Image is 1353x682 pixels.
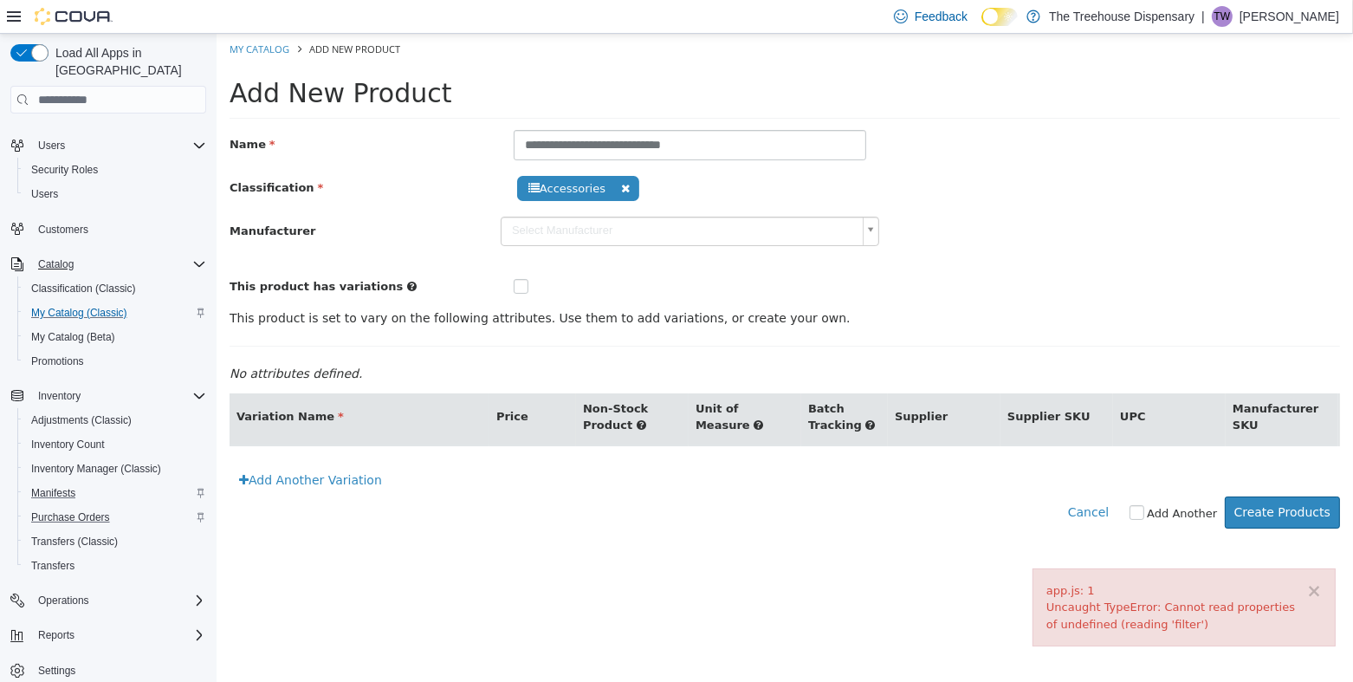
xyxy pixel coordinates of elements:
div: Tina Wilkins [1212,6,1233,27]
span: Price [280,376,312,389]
button: My Catalog (Classic) [17,301,213,325]
button: Security Roles [17,158,213,182]
span: Promotions [24,351,206,372]
a: Promotions [24,351,91,372]
span: Non-Stock Product [366,368,431,399]
span: Feedback [915,8,968,25]
button: Catalog [31,254,81,275]
a: Settings [31,660,82,681]
span: Supplier [678,376,731,389]
a: Select Manufacturer [284,183,663,212]
span: Transfers (Classic) [24,531,206,552]
p: | [1201,6,1205,27]
a: My Catalog (Beta) [24,327,122,347]
span: Adjustments (Classic) [31,413,132,427]
button: Operations [3,588,213,613]
a: Users [24,184,65,205]
span: Classification (Classic) [31,282,136,296]
span: Reports [38,628,74,642]
span: Load All Apps in [GEOGRAPHIC_DATA] [49,44,206,79]
span: Manifests [24,483,206,503]
button: Create Products [1008,463,1123,495]
img: Cova [35,8,113,25]
button: Users [17,182,213,206]
button: Users [3,133,213,158]
button: Reports [31,625,81,646]
span: Purchase Orders [24,507,206,528]
span: Add New Product [93,9,184,22]
span: Manufacturer SKU [1016,368,1102,399]
span: Settings [38,664,75,678]
span: Security Roles [31,163,98,177]
span: Inventory Manager (Classic) [31,462,161,476]
span: Add New Product [13,44,236,75]
span: Operations [38,594,89,607]
span: My Catalog (Classic) [31,306,127,320]
a: Transfers [24,555,81,576]
span: Customers [38,223,88,237]
span: Variation Name [20,376,127,389]
a: My Catalog (Classic) [24,302,134,323]
input: Dark Mode [981,8,1018,26]
button: Manifests [17,481,213,505]
span: This product has variations [13,246,186,259]
button: Adjustments (Classic) [17,408,213,432]
em: No attributes defined. [13,333,146,347]
span: Transfers [24,555,206,576]
span: Users [31,135,206,156]
button: Customers [3,217,213,242]
label: Add Another [930,471,1000,489]
span: UPC [903,376,929,389]
a: Manifests [24,483,82,503]
span: Operations [31,590,206,611]
span: Purchase Orders [31,510,110,524]
span: Inventory [38,389,81,403]
span: TW [1214,6,1231,27]
span: Customers [31,218,206,240]
button: Reports [3,623,213,647]
a: Inventory Manager (Classic) [24,458,168,479]
button: Cancel [851,463,902,495]
button: My Catalog (Beta) [17,325,213,349]
div: app.js: 1 Uncaught TypeError: Cannot read properties of undefined (reading 'filter') [830,549,1105,600]
span: Accessories [301,142,423,167]
p: This product is set to vary on the following attributes. Use them to add variations, or create yo... [13,276,1123,294]
p: The Treehouse Dispensary [1049,6,1194,27]
button: Transfers (Classic) [17,529,213,554]
span: Inventory [31,386,206,406]
span: Users [38,139,65,153]
span: Dark Mode [981,26,982,27]
span: My Catalog (Beta) [31,330,115,344]
span: Classification (Classic) [24,278,206,299]
button: Inventory Manager (Classic) [17,457,213,481]
span: Batch Tracking [592,368,645,399]
span: Catalog [31,254,206,275]
a: Inventory Count [24,434,112,455]
a: My Catalog [13,9,73,22]
span: Manufacturer [13,191,99,204]
span: Security Roles [24,159,206,180]
a: Add Another Variation [13,431,175,463]
span: My Catalog (Classic) [24,302,206,323]
button: Inventory [31,386,87,406]
button: Inventory Count [17,432,213,457]
span: Users [31,187,58,201]
button: Operations [31,590,96,611]
button: Transfers [17,554,213,578]
button: × [1090,549,1105,567]
span: Reports [31,625,206,646]
a: Transfers (Classic) [24,531,125,552]
button: Inventory [3,384,213,408]
span: Transfers (Classic) [31,535,118,549]
a: Classification (Classic) [24,278,143,299]
button: Purchase Orders [17,505,213,529]
span: Manifests [31,486,75,500]
a: Purchase Orders [24,507,117,528]
span: Supplier SKU [791,376,874,389]
a: Customers [31,219,95,240]
span: Classification [13,147,107,160]
span: Inventory Count [31,438,105,451]
span: Inventory Count [24,434,206,455]
span: Name [13,104,59,117]
a: Security Roles [24,159,105,180]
